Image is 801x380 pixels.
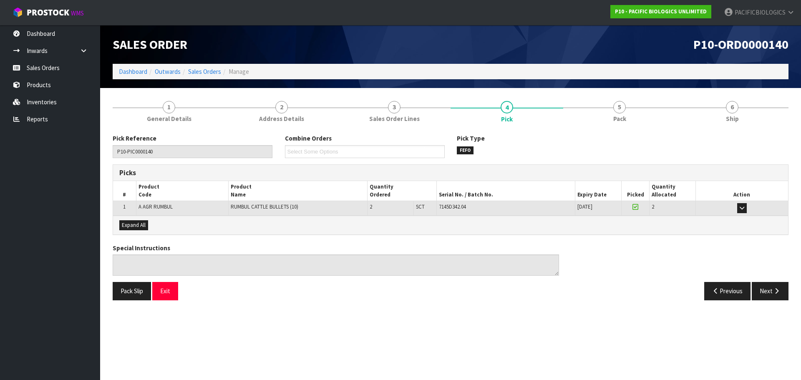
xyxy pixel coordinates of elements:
span: 2 [370,203,372,210]
span: FEFO [457,146,474,155]
label: Special Instructions [113,244,170,252]
span: 3 [388,101,400,113]
span: Picked [627,191,644,198]
button: Exit [152,282,178,300]
span: 7145D342.04 [439,203,466,210]
th: Expiry Date [575,181,622,201]
span: 4 [501,101,513,113]
a: Outwards [155,68,181,75]
span: Pick [113,128,788,306]
span: 6 [726,101,738,113]
img: cube-alt.png [13,7,23,18]
span: RUMBUL CATTLE BULLETS (10) [231,203,298,210]
h3: Picks [119,169,444,177]
span: 5 [613,101,626,113]
th: Product Code [136,181,229,201]
button: Previous [704,282,751,300]
label: Pick Reference [113,134,156,143]
th: Action [695,181,788,201]
span: SCT [416,203,425,210]
label: Combine Orders [285,134,332,143]
span: Pack [613,114,626,123]
span: 2 [652,203,654,210]
span: 2 [275,101,288,113]
th: Serial No. / Batch No. [436,181,575,201]
span: 1 [163,101,175,113]
span: ProStock [27,7,69,18]
span: 1 [123,203,126,210]
span: PACIFICBIOLOGICS [735,8,786,16]
button: Next [752,282,788,300]
span: Sales Order [113,36,187,52]
span: Sales Order Lines [369,114,420,123]
span: Address Details [259,114,304,123]
span: Expand All [122,221,146,229]
span: Ship [726,114,739,123]
th: Quantity Ordered [367,181,436,201]
label: Pick Type [457,134,485,143]
th: Product Name [229,181,367,201]
span: Manage [229,68,249,75]
span: Pick [501,115,513,123]
span: A AGR RUMBUL [139,203,173,210]
a: Dashboard [119,68,147,75]
span: General Details [147,114,191,123]
th: Quantity Allocated [650,181,696,201]
span: P10-ORD0000140 [693,36,788,52]
a: Sales Orders [188,68,221,75]
small: WMS [71,9,84,17]
th: # [113,181,136,201]
span: [DATE] [577,203,592,210]
button: Expand All [119,220,148,230]
strong: P10 - PACIFIC BIOLOGICS UNLIMITED [615,8,707,15]
button: Pack Slip [113,282,151,300]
